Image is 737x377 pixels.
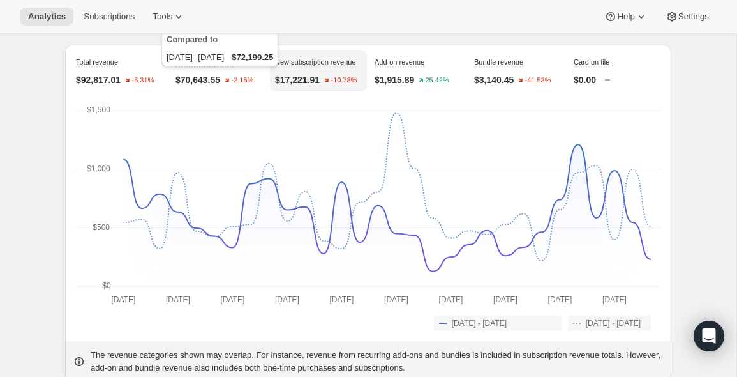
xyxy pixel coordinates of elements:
[111,295,135,304] text: [DATE]
[586,318,641,328] span: [DATE] - [DATE]
[678,12,709,22] span: Settings
[574,58,609,66] span: Card on file
[275,73,320,86] p: $17,221.91
[76,8,142,26] button: Subscriptions
[452,318,507,328] span: [DATE] - [DATE]
[617,12,634,22] span: Help
[221,295,245,304] text: [DATE]
[132,77,154,84] text: -5.31%
[153,12,172,22] span: Tools
[166,295,190,304] text: [DATE]
[597,8,655,26] button: Help
[474,58,523,66] span: Bundle revenue
[694,321,724,351] div: Open Intercom Messenger
[91,349,664,374] p: The revenue categories shown may overlap. For instance, revenue from recurring add-ons and bundle...
[434,316,562,331] button: [DATE] - [DATE]
[102,281,111,290] text: $0
[474,73,514,86] p: $3,140.45
[84,12,135,22] span: Subscriptions
[384,295,408,304] text: [DATE]
[426,77,450,84] text: 25.42%
[330,295,354,304] text: [DATE]
[275,58,356,66] span: New subscription revenue
[87,164,110,173] text: $1,000
[525,77,551,84] text: -41.53%
[145,8,193,26] button: Tools
[658,8,717,26] button: Settings
[76,58,118,66] span: Total revenue
[375,58,424,66] span: Add-on revenue
[568,316,651,331] button: [DATE] - [DATE]
[275,295,299,304] text: [DATE]
[87,105,110,114] text: $1,500
[375,73,414,86] p: $1,915.89
[602,295,627,304] text: [DATE]
[232,77,254,84] text: -2.15%
[28,12,66,22] span: Analytics
[20,8,73,26] button: Analytics
[175,73,220,86] p: $70,643.55
[493,295,517,304] text: [DATE]
[574,73,596,86] p: $0.00
[76,73,121,86] p: $92,817.01
[548,295,572,304] text: [DATE]
[93,223,110,232] text: $500
[331,77,357,84] text: -10.78%
[439,295,463,304] text: [DATE]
